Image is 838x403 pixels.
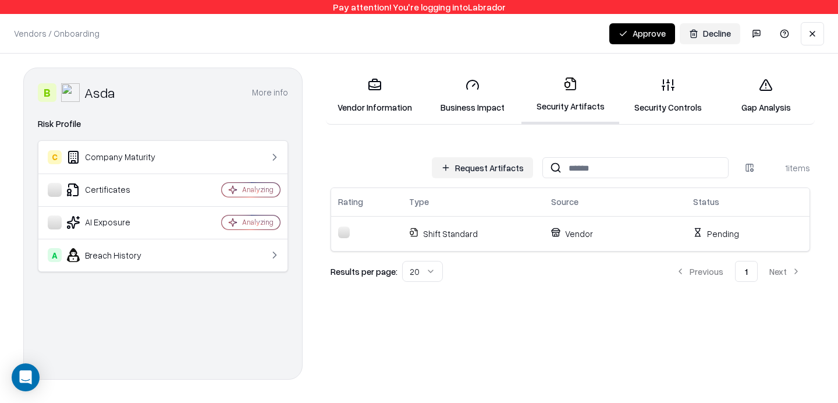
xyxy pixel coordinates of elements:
[14,27,100,40] p: Vendors / Onboarding
[424,69,521,123] a: Business Impact
[48,248,62,262] div: A
[84,83,115,102] div: Asda
[619,69,717,123] a: Security Controls
[666,261,810,282] nav: pagination
[735,261,758,282] button: 1
[242,185,274,195] div: Analyzing
[48,248,187,262] div: Breach History
[12,363,40,391] div: Open Intercom Messenger
[551,228,679,240] p: Vendor
[38,117,288,131] div: Risk Profile
[680,23,740,44] button: Decline
[432,157,533,178] button: Request Artifacts
[521,68,619,124] a: Security Artifacts
[693,228,786,240] p: Pending
[693,196,719,208] div: Status
[252,82,288,103] button: More info
[38,83,56,102] div: B
[61,83,80,102] img: Asda
[48,150,62,164] div: C
[551,196,578,208] div: Source
[609,23,675,44] button: Approve
[338,196,363,208] div: Rating
[48,150,187,164] div: Company Maturity
[48,215,187,229] div: AI Exposure
[331,266,397,278] p: Results per page:
[48,183,187,197] div: Certificates
[409,228,537,240] p: Shift Standard
[717,69,815,123] a: Gap Analysis
[326,69,424,123] a: Vendor Information
[409,196,429,208] div: Type
[764,162,810,174] div: 1 items
[242,217,274,227] div: Analyzing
